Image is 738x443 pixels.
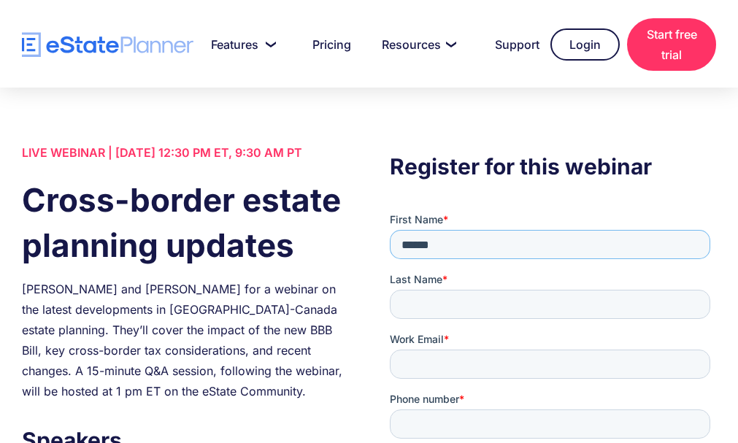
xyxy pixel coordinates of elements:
[295,30,357,59] a: Pricing
[22,177,348,268] h1: Cross-border estate planning updates
[22,142,348,163] div: LIVE WEBINAR | [DATE] 12:30 PM ET, 9:30 AM PT
[550,28,620,61] a: Login
[193,30,288,59] a: Features
[22,32,193,58] a: home
[627,18,716,71] a: Start free trial
[477,30,543,59] a: Support
[390,150,716,183] h3: Register for this webinar
[22,279,348,401] div: [PERSON_NAME] and [PERSON_NAME] for a webinar on the latest developments in [GEOGRAPHIC_DATA]-Can...
[364,30,470,59] a: Resources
